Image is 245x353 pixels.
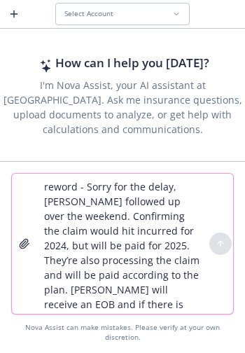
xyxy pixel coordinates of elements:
[55,54,209,72] h2: How can I help you [DATE]?
[11,323,234,342] div: Nova Assist can make mistakes. Please verify at your own discretion.
[64,9,113,18] span: Select Account
[55,3,190,25] button: Select Account
[36,174,209,314] textarea: reword - Sorry for the delay, [PERSON_NAME] followed up over the weekend. Confirming the claim wo...
[3,3,25,25] button: Create a new chat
